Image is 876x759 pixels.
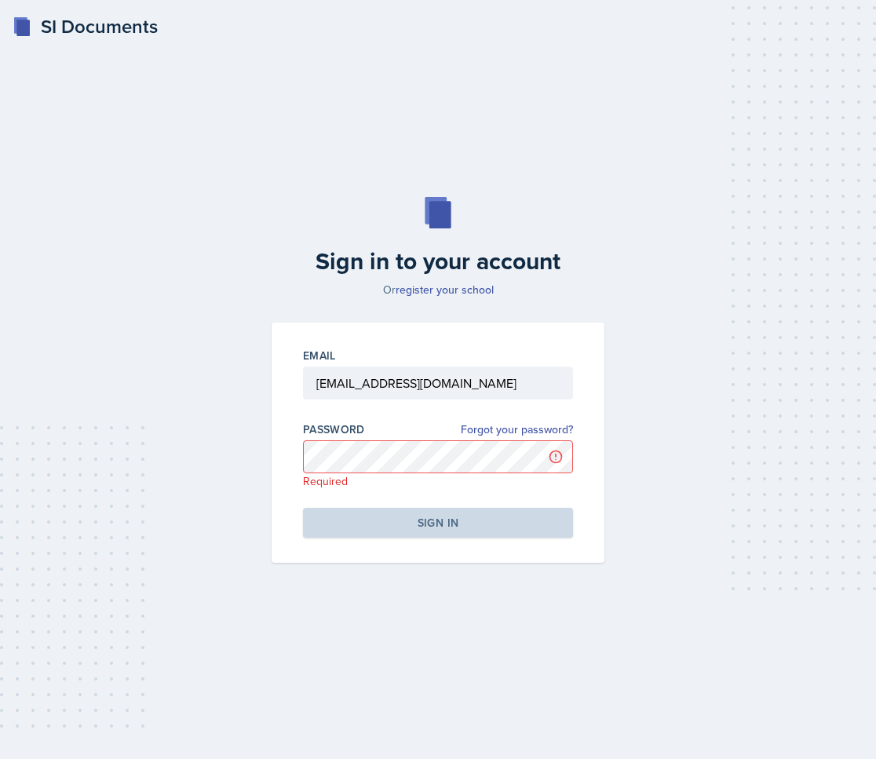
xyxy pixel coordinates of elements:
p: Or [262,282,614,297]
a: SI Documents [13,13,158,41]
p: Required [303,473,573,489]
a: Forgot your password? [461,421,573,438]
input: Email [303,367,573,400]
div: Sign in [418,515,458,531]
h2: Sign in to your account [262,247,614,276]
button: Sign in [303,508,573,538]
label: Email [303,348,336,363]
label: Password [303,421,365,437]
a: register your school [396,282,494,297]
